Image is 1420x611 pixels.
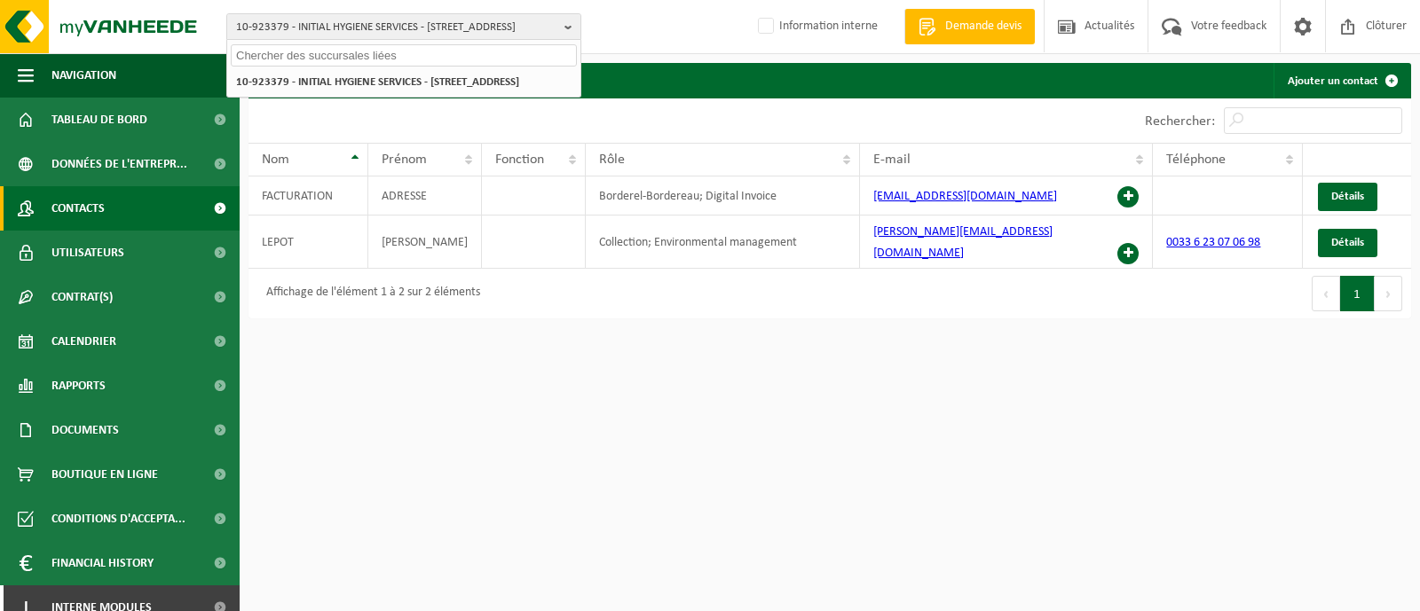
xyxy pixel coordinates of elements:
span: Détails [1331,237,1364,248]
span: Calendrier [51,319,116,364]
button: 10-923379 - INITIAL HYGIENE SERVICES - [STREET_ADDRESS] [226,13,581,40]
td: [PERSON_NAME] [368,215,482,269]
a: [EMAIL_ADDRESS][DOMAIN_NAME] [873,190,1057,203]
span: Fonction [495,153,544,167]
strong: 10-923379 - INITIAL HYGIENE SERVICES - [STREET_ADDRESS] [236,76,519,88]
span: Navigation [51,53,116,98]
button: Previous [1312,276,1340,311]
span: Détails [1331,191,1364,202]
span: Tableau de bord [51,98,147,142]
a: Ajouter un contact [1274,63,1409,98]
button: 1 [1340,276,1375,311]
span: Conditions d'accepta... [51,497,185,541]
div: Affichage de l'élément 1 à 2 sur 2 éléments [257,278,480,309]
span: Nom [262,153,289,167]
td: LEPOT [248,215,368,269]
span: Téléphone [1166,153,1226,167]
span: Utilisateurs [51,231,124,275]
button: Next [1375,276,1402,311]
span: E-mail [873,153,911,167]
a: Demande devis [904,9,1035,44]
span: Prénom [382,153,427,167]
span: Contrat(s) [51,275,113,319]
td: Borderel-Bordereau; Digital Invoice [586,176,860,215]
a: Détails [1318,229,1377,257]
span: Données de l'entrepr... [51,142,187,186]
span: Contacts [51,186,105,231]
td: FACTURATION [248,176,368,215]
span: Boutique en ligne [51,452,158,497]
a: Détails [1318,183,1377,211]
a: [PERSON_NAME][EMAIL_ADDRESS][DOMAIN_NAME] [873,225,1053,260]
span: Documents [51,408,119,452]
span: Rôle [599,153,625,167]
span: Rapports [51,364,106,408]
label: Rechercher: [1145,114,1215,129]
td: ADRESSE [368,176,482,215]
input: Chercher des succursales liées [231,44,577,67]
label: Information interne [754,13,878,40]
span: Financial History [51,541,154,585]
td: Collection; Environmental management [586,215,860,269]
span: Demande devis [941,18,1026,35]
span: 10-923379 - INITIAL HYGIENE SERVICES - [STREET_ADDRESS] [236,14,557,41]
a: 0033 6 23 07 06 98 [1166,236,1260,249]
